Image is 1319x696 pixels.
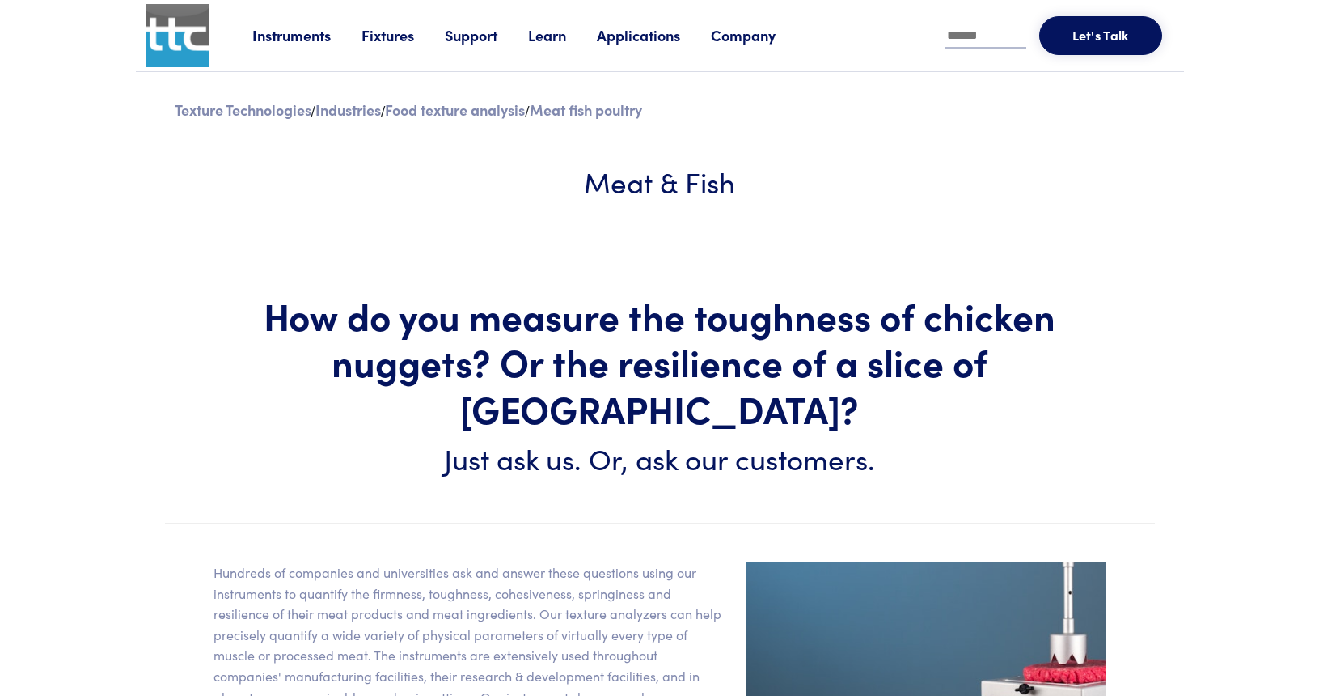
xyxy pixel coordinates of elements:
a: Fixtures [361,25,445,45]
p: Meat fish poultry [530,100,642,120]
a: Texture Technologies [175,100,311,120]
a: Support [445,25,528,45]
button: Let's Talk [1039,16,1162,55]
h3: Meat & Fish [213,161,1106,201]
h3: Just ask us. Or, ask our customers. [213,438,1106,477]
a: Applications [597,25,711,45]
a: Industries [315,100,381,120]
a: Company [711,25,806,45]
h1: How do you measure the toughness of chicken nuggets? Or the resilience of a slice of [GEOGRAPHIC_... [213,292,1106,432]
a: Instruments [252,25,361,45]
a: Food texture analysis [385,100,525,120]
img: ttc_logo_1x1_v1.0.png [146,4,209,67]
a: Learn [528,25,597,45]
div: / / / [165,98,1155,122]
